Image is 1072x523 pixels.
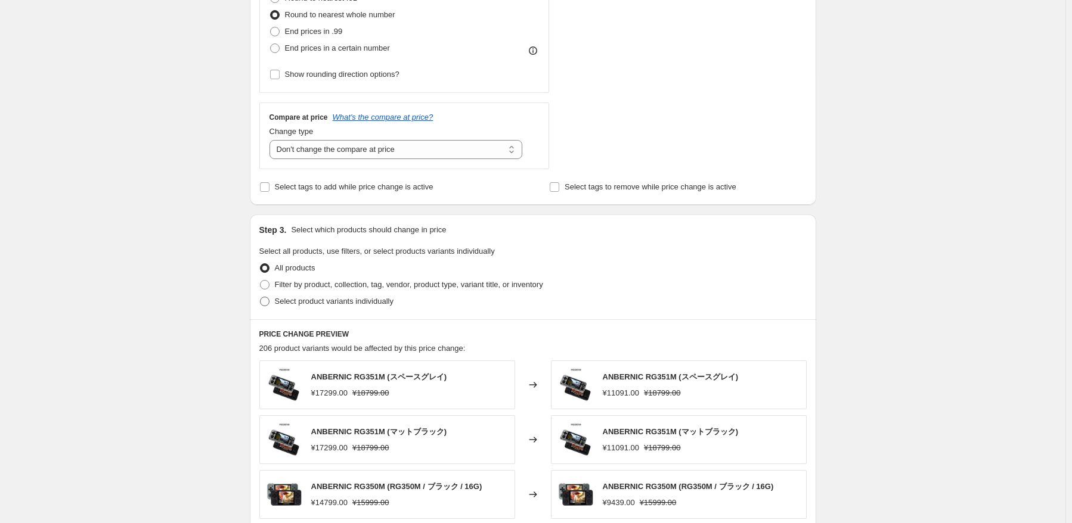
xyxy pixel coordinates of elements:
h2: Step 3. [259,224,287,236]
span: End prices in .99 [285,27,343,36]
span: ANBERNIC RG351M (スペースグレイ) [311,372,447,381]
div: ¥11091.00 [603,387,639,399]
img: e2211f4b5504c3149c80a6d555d93e11_80x.jpg [557,422,593,457]
span: All products [275,263,315,272]
p: Select which products should change in price [291,224,446,236]
img: e2211f4b5504c3149c80a6d555d93e11_80x.jpg [266,367,302,403]
span: ANBERNIC RG351M (スペースグレイ) [603,372,739,381]
span: Select tags to remove while price change is active [565,182,736,191]
div: ¥14799.00 [311,497,348,509]
span: Show rounding direction options? [285,70,399,79]
span: ANBERNIC RG350M (RG350M / ブラック / 16G) [603,482,774,491]
span: Select all products, use filters, or select products variants individually [259,247,495,256]
div: ¥17299.00 [311,387,348,399]
span: Filter by product, collection, tag, vendor, product type, variant title, or inventory [275,280,543,289]
strike: ¥15999.00 [352,497,389,509]
h6: PRICE CHANGE PREVIEW [259,329,807,339]
span: Select product variants individually [275,297,394,306]
span: ANBERNIC RG351M (マットブラック) [311,427,447,436]
img: e2211f4b5504c3149c80a6d555d93e11_80x.jpg [266,422,302,457]
button: What's the compare at price? [333,113,433,122]
span: Change type [269,127,314,136]
strike: ¥18799.00 [352,442,389,454]
img: e0874a46035f2a9d75402a3d5ff4cb3d_f1c7ec2e-3c91-477e-b6d7-e05f31e361d6_80x.png [266,477,302,512]
span: ANBERNIC RG351M (マットブラック) [603,427,739,436]
strike: ¥18799.00 [644,387,680,399]
span: ANBERNIC RG350M (RG350M / ブラック / 16G) [311,482,482,491]
span: Round to nearest whole number [285,10,395,19]
div: ¥17299.00 [311,442,348,454]
span: Select tags to add while price change is active [275,182,433,191]
strike: ¥18799.00 [644,442,680,454]
img: e2211f4b5504c3149c80a6d555d93e11_80x.jpg [557,367,593,403]
div: ¥11091.00 [603,442,639,454]
img: e0874a46035f2a9d75402a3d5ff4cb3d_f1c7ec2e-3c91-477e-b6d7-e05f31e361d6_80x.png [557,477,593,512]
span: End prices in a certain number [285,43,390,52]
strike: ¥15999.00 [640,497,676,509]
h3: Compare at price [269,113,328,122]
span: 206 product variants would be affected by this price change: [259,344,466,353]
strike: ¥18799.00 [352,387,389,399]
div: ¥9439.00 [603,497,635,509]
